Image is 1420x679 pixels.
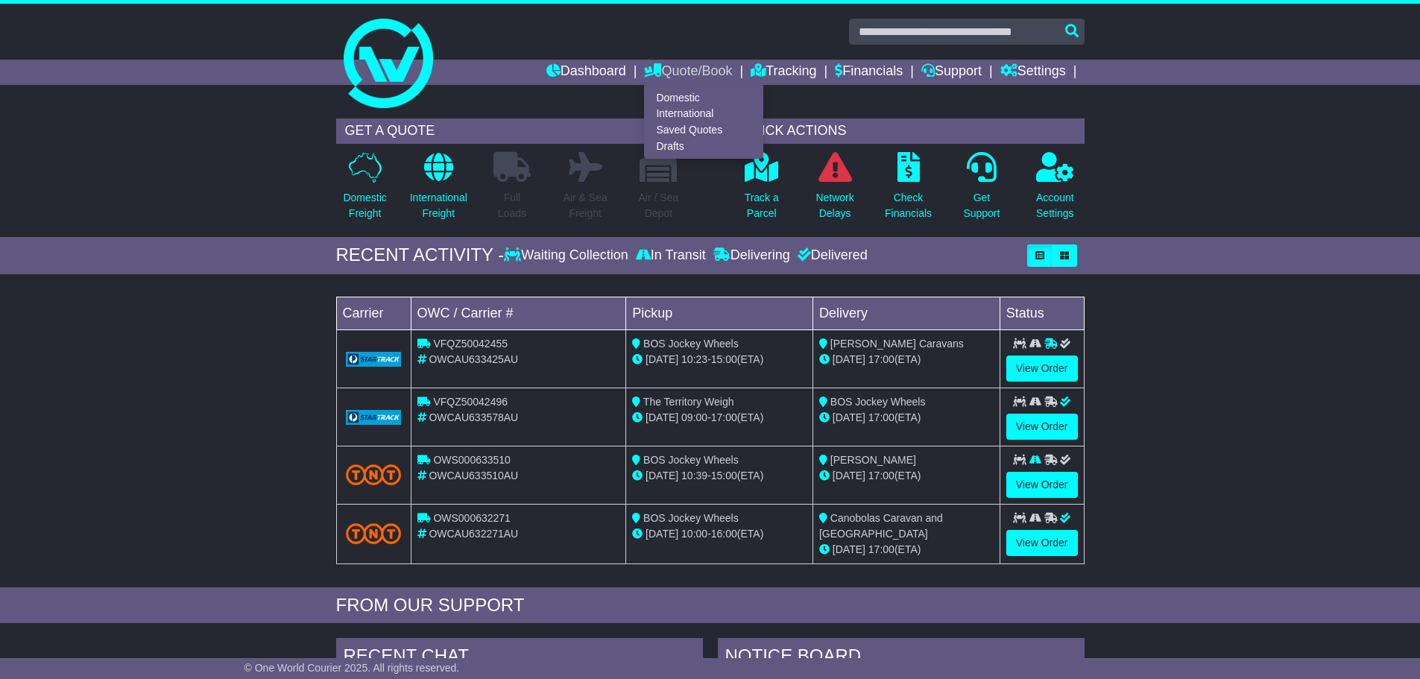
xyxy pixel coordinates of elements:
span: VFQZ50042455 [433,338,508,350]
p: Get Support [963,190,1000,221]
div: - (ETA) [632,352,807,367]
div: Quote/Book [644,85,763,159]
span: [PERSON_NAME] [830,454,916,466]
a: GetSupport [962,151,1000,230]
span: 15:00 [711,353,737,365]
td: OWC / Carrier # [411,297,626,329]
p: International Freight [410,190,467,221]
a: International [645,106,763,122]
td: Delivery [812,297,1000,329]
div: RECENT CHAT [336,638,703,678]
span: Canobolas Caravan and [GEOGRAPHIC_DATA] [819,512,943,540]
a: Saved Quotes [645,122,763,139]
div: (ETA) [819,410,994,426]
span: © One World Courier 2025. All rights reserved. [244,662,460,674]
a: Tracking [751,60,816,85]
span: BOS Jockey Wheels [643,512,739,524]
a: DomesticFreight [342,151,387,230]
p: Check Financials [885,190,932,221]
span: 15:00 [711,470,737,481]
div: - (ETA) [632,410,807,426]
div: Waiting Collection [504,247,631,264]
a: Domestic [645,89,763,106]
span: 10:39 [681,470,707,481]
div: In Transit [632,247,710,264]
span: [DATE] [833,411,865,423]
a: View Order [1006,356,1078,382]
span: BOS Jockey Wheels [643,454,739,466]
span: BOS Jockey Wheels [830,396,926,408]
span: [DATE] [646,353,678,365]
span: [DATE] [646,528,678,540]
div: Delivered [794,247,868,264]
p: Air / Sea Depot [639,190,679,221]
span: [DATE] [646,470,678,481]
span: OWCAU632271AU [429,528,518,540]
td: Pickup [626,297,813,329]
span: 09:00 [681,411,707,423]
img: TNT_Domestic.png [346,464,402,484]
p: Full Loads [493,190,531,221]
p: Air & Sea Freight [564,190,608,221]
span: OWCAU633425AU [429,353,518,365]
a: NetworkDelays [815,151,854,230]
span: 17:00 [868,353,894,365]
div: NOTICE BOARD [718,638,1085,678]
span: 10:00 [681,528,707,540]
a: Quote/Book [644,60,732,85]
span: 17:00 [868,470,894,481]
span: [PERSON_NAME] Caravans [830,338,964,350]
a: CheckFinancials [884,151,933,230]
a: InternationalFreight [409,151,468,230]
a: Financials [835,60,903,85]
p: Track a Parcel [745,190,779,221]
span: 17:00 [711,411,737,423]
span: VFQZ50042496 [433,396,508,408]
span: [DATE] [833,470,865,481]
span: [DATE] [646,411,678,423]
div: FROM OUR SUPPORT [336,595,1085,616]
div: QUICK ACTIONS [733,119,1085,144]
div: RECENT ACTIVITY - [336,244,505,266]
div: (ETA) [819,468,994,484]
span: The Territory Weigh [643,396,734,408]
td: Carrier [336,297,411,329]
p: Domestic Freight [343,190,386,221]
span: BOS Jockey Wheels [643,338,739,350]
a: Drafts [645,138,763,154]
div: - (ETA) [632,526,807,542]
div: (ETA) [819,542,994,558]
img: TNT_Domestic.png [346,523,402,543]
span: [DATE] [833,353,865,365]
a: Support [921,60,982,85]
a: Settings [1000,60,1066,85]
p: Network Delays [815,190,853,221]
span: [DATE] [833,543,865,555]
a: View Order [1006,530,1078,556]
span: 17:00 [868,543,894,555]
div: - (ETA) [632,468,807,484]
div: GET A QUOTE [336,119,688,144]
a: Track aParcel [744,151,780,230]
span: 16:00 [711,528,737,540]
div: Delivering [710,247,794,264]
a: AccountSettings [1035,151,1075,230]
a: View Order [1006,414,1078,440]
span: OWCAU633510AU [429,470,518,481]
a: Dashboard [546,60,626,85]
span: 10:23 [681,353,707,365]
p: Account Settings [1036,190,1074,221]
span: OWCAU633578AU [429,411,518,423]
a: View Order [1006,472,1078,498]
span: OWS000632271 [433,512,511,524]
img: GetCarrierServiceLogo [346,410,402,425]
span: 17:00 [868,411,894,423]
td: Status [1000,297,1084,329]
span: OWS000633510 [433,454,511,466]
img: GetCarrierServiceLogo [346,352,402,367]
div: (ETA) [819,352,994,367]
